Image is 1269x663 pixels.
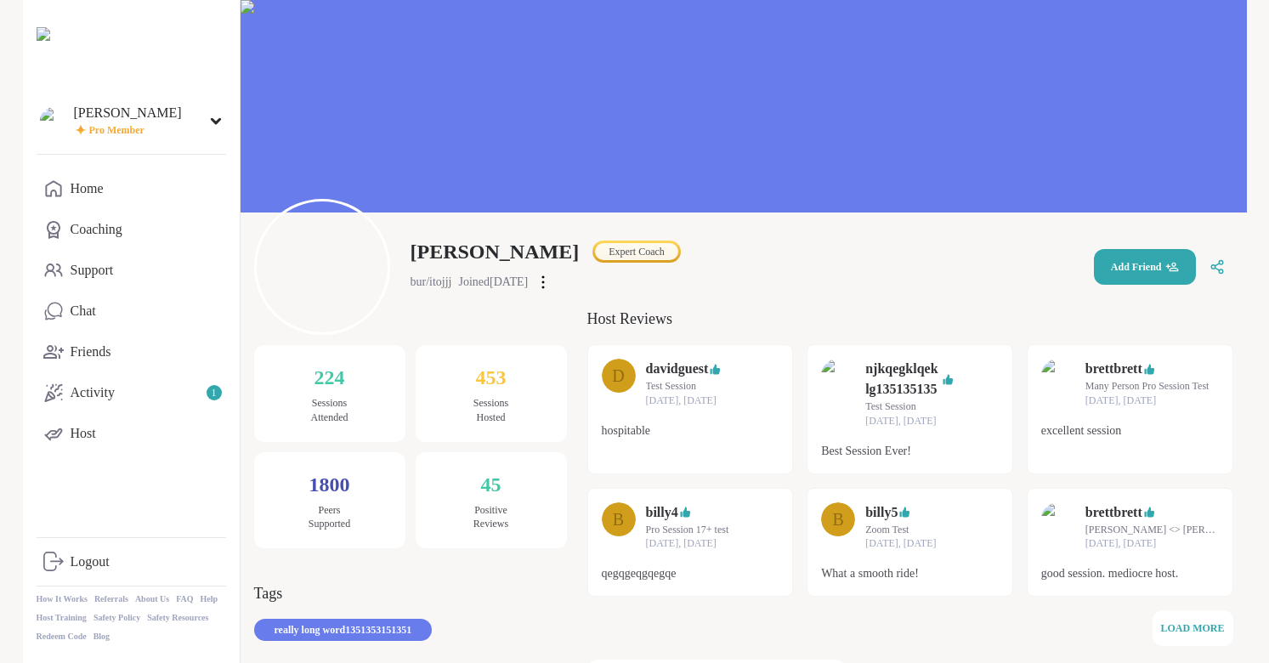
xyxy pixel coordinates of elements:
[135,593,169,605] a: About Us
[821,359,855,393] img: njkqegklqeklg135135135
[74,104,182,122] div: [PERSON_NAME]
[865,399,955,414] span: Test Session
[71,261,114,280] div: Support
[602,564,779,582] span: qegqgeqgqegqe
[1041,564,1219,582] span: good session. mediocre host.
[602,502,636,552] a: b
[473,503,508,532] span: Positive Reviews
[481,469,501,500] span: 45
[37,331,226,372] a: Friends
[865,523,955,537] span: Zoom Test
[1161,622,1225,634] span: Load More
[1085,502,1142,523] a: brettbrett
[176,593,193,605] a: FAQ
[71,424,96,443] div: Host
[201,593,218,605] a: Help
[1153,610,1233,646] button: Load More
[1041,502,1075,536] img: brettbrett
[473,396,508,425] span: Sessions Hosted
[821,359,855,428] a: njkqegklqeklg135135135
[37,168,226,209] a: Home
[71,220,122,239] div: Coaching
[1041,502,1075,552] a: brettbrett
[1111,259,1179,275] span: Add Friend
[37,27,226,87] img: ShareWell Nav Logo
[37,209,226,250] a: Coaching
[212,386,217,400] span: 1
[1085,536,1219,551] span: [DATE], [DATE]
[646,359,709,379] a: davidguest
[37,291,226,331] a: Chat
[646,536,735,551] span: [DATE], [DATE]
[646,379,735,394] span: Test Session
[646,394,735,408] span: [DATE], [DATE]
[37,250,226,291] a: Support
[865,536,955,551] span: [DATE], [DATE]
[1094,249,1196,285] button: Add Friend
[1041,359,1075,408] a: brettbrett
[1085,394,1210,408] span: [DATE], [DATE]
[459,274,529,291] span: Joined [DATE]
[94,593,128,605] a: Referrals
[71,343,111,361] div: Friends
[411,274,452,291] span: bur/itojjj
[476,362,507,393] span: 453
[311,396,348,425] span: Sessions Attended
[1085,359,1142,379] a: brettbrett
[254,582,283,605] h3: Tags
[865,502,898,523] a: billy5
[71,179,104,198] div: Home
[257,201,388,332] img: billy
[602,359,636,408] a: d
[865,359,941,399] a: njkqegklqeklg135135135
[646,502,678,523] a: billy4
[93,612,140,624] a: Safety Policy
[37,372,226,413] a: Activity1
[314,362,345,393] span: 224
[93,631,110,643] a: Blog
[309,503,350,532] span: Peers Supported
[89,123,144,138] span: Pro Member
[37,593,88,605] a: How It Works
[1041,359,1075,393] img: brettbrett
[865,414,955,428] span: [DATE], [DATE]
[595,243,678,260] div: Expert Coach
[821,502,855,552] a: b
[37,612,87,624] a: Host Training
[411,238,580,265] span: [PERSON_NAME]
[37,413,226,454] a: Host
[71,383,115,402] div: Activity
[309,469,350,500] span: 1800
[275,622,412,637] span: really long word1351353151351
[37,541,226,582] a: Logout
[646,523,735,537] span: Pro Session 17+ test
[71,302,96,320] div: Chat
[612,363,624,388] span: d
[602,422,779,439] span: hospitable
[147,612,208,624] a: Safety Resources
[821,564,999,582] span: What a smooth ride!
[1041,422,1219,439] span: excellent session
[821,442,999,460] span: Best Session Ever!
[832,507,843,532] span: b
[1085,379,1210,394] span: Many Person Pro Session Test
[40,107,67,134] img: david
[37,631,87,643] a: Redeem Code
[613,507,624,532] span: b
[71,552,110,571] div: Logout
[1085,523,1219,537] span: [PERSON_NAME] <> [PERSON_NAME] <> [PERSON_NAME]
